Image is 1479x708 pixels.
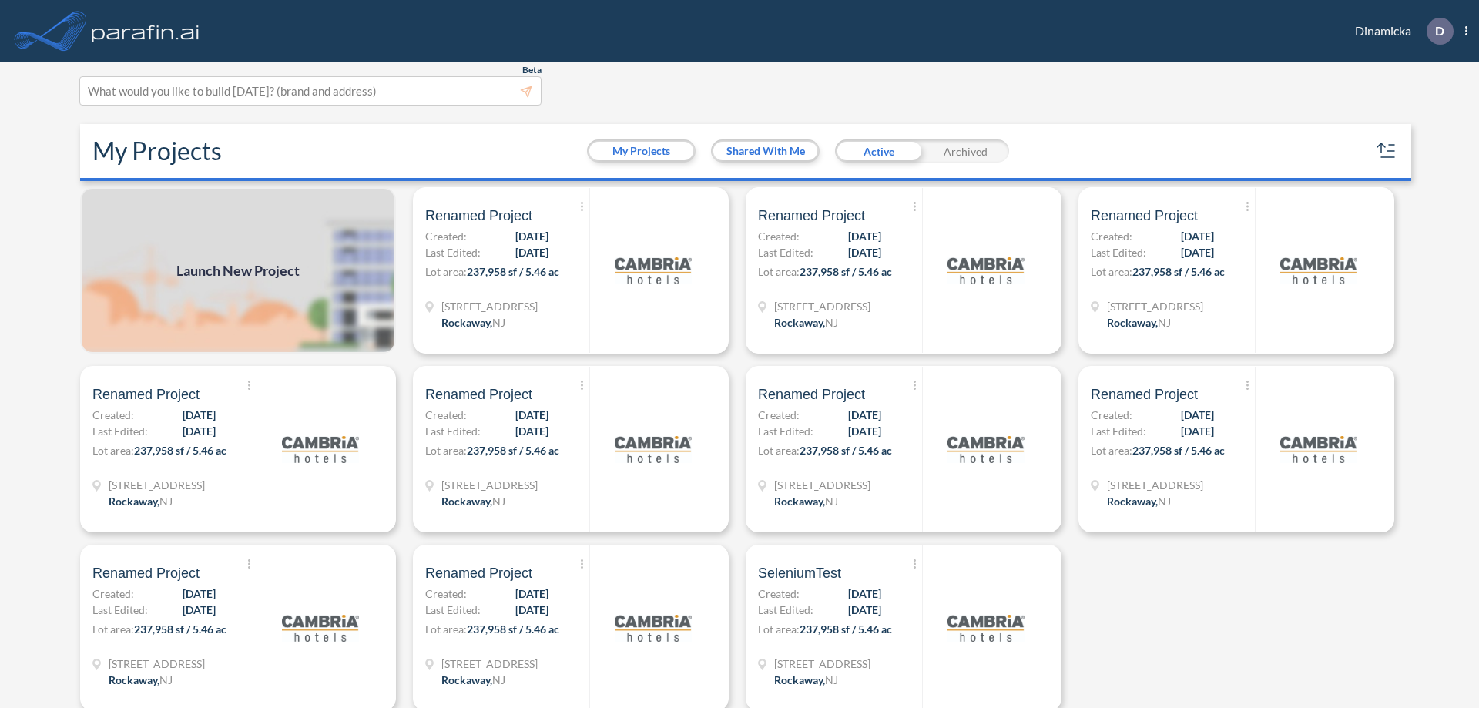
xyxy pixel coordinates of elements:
[92,602,148,618] span: Last Edited:
[615,411,692,488] img: logo
[825,673,838,686] span: NJ
[848,244,881,260] span: [DATE]
[183,602,216,618] span: [DATE]
[492,673,505,686] span: NJ
[425,265,467,278] span: Lot area:
[92,136,222,166] h2: My Projects
[92,407,134,423] span: Created:
[589,142,693,160] button: My Projects
[441,656,538,672] span: 321 Mt Hope Ave
[176,260,300,281] span: Launch New Project
[441,477,538,493] span: 321 Mt Hope Ave
[1332,18,1467,45] div: Dinamicka
[282,411,359,488] img: logo
[515,228,548,244] span: [DATE]
[758,586,800,602] span: Created:
[92,564,200,582] span: Renamed Project
[282,589,359,666] img: logo
[825,316,838,329] span: NJ
[425,622,467,636] span: Lot area:
[467,622,559,636] span: 237,958 sf / 5.46 ac
[848,602,881,618] span: [DATE]
[425,564,532,582] span: Renamed Project
[467,444,559,457] span: 237,958 sf / 5.46 ac
[441,316,492,329] span: Rockaway ,
[1280,411,1357,488] img: logo
[1107,477,1203,493] span: 321 Mt Hope Ave
[774,316,825,329] span: Rockaway ,
[1181,407,1214,423] span: [DATE]
[758,602,813,618] span: Last Edited:
[758,407,800,423] span: Created:
[713,142,817,160] button: Shared With Me
[425,407,467,423] span: Created:
[92,586,134,602] span: Created:
[1091,444,1132,457] span: Lot area:
[774,672,838,688] div: Rockaway, NJ
[1181,228,1214,244] span: [DATE]
[947,232,1025,309] img: logo
[947,589,1025,666] img: logo
[159,495,173,508] span: NJ
[758,228,800,244] span: Created:
[1158,316,1171,329] span: NJ
[425,228,467,244] span: Created:
[425,444,467,457] span: Lot area:
[425,385,532,404] span: Renamed Project
[615,232,692,309] img: logo
[92,423,148,439] span: Last Edited:
[825,495,838,508] span: NJ
[800,265,892,278] span: 237,958 sf / 5.46 ac
[425,602,481,618] span: Last Edited:
[774,477,870,493] span: 321 Mt Hope Ave
[425,586,467,602] span: Created:
[800,444,892,457] span: 237,958 sf / 5.46 ac
[109,672,173,688] div: Rockaway, NJ
[1091,228,1132,244] span: Created:
[1181,244,1214,260] span: [DATE]
[1091,206,1198,225] span: Renamed Project
[109,656,205,672] span: 321 Mt Hope Ave
[183,407,216,423] span: [DATE]
[1374,139,1399,163] button: sort
[425,244,481,260] span: Last Edited:
[774,656,870,672] span: 321 Mt Hope Ave
[89,15,203,46] img: logo
[774,493,838,509] div: Rockaway, NJ
[947,411,1025,488] img: logo
[1091,407,1132,423] span: Created:
[109,493,173,509] div: Rockaway, NJ
[80,187,396,354] img: add
[425,206,532,225] span: Renamed Project
[758,206,865,225] span: Renamed Project
[492,495,505,508] span: NJ
[92,622,134,636] span: Lot area:
[515,244,548,260] span: [DATE]
[758,622,800,636] span: Lot area:
[758,444,800,457] span: Lot area:
[183,586,216,602] span: [DATE]
[80,187,396,354] a: Launch New Project
[848,407,881,423] span: [DATE]
[835,139,922,163] div: Active
[441,493,505,509] div: Rockaway, NJ
[774,673,825,686] span: Rockaway ,
[758,423,813,439] span: Last Edited:
[1280,232,1357,309] img: logo
[441,298,538,314] span: 321 Mt Hope Ave
[134,444,226,457] span: 237,958 sf / 5.46 ac
[848,586,881,602] span: [DATE]
[758,385,865,404] span: Renamed Project
[441,314,505,331] div: Rockaway, NJ
[515,407,548,423] span: [DATE]
[109,477,205,493] span: 321 Mt Hope Ave
[1132,265,1225,278] span: 237,958 sf / 5.46 ac
[1107,298,1203,314] span: 321 Mt Hope Ave
[441,495,492,508] span: Rockaway ,
[134,622,226,636] span: 237,958 sf / 5.46 ac
[1107,493,1171,509] div: Rockaway, NJ
[109,495,159,508] span: Rockaway ,
[615,589,692,666] img: logo
[515,423,548,439] span: [DATE]
[758,265,800,278] span: Lot area:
